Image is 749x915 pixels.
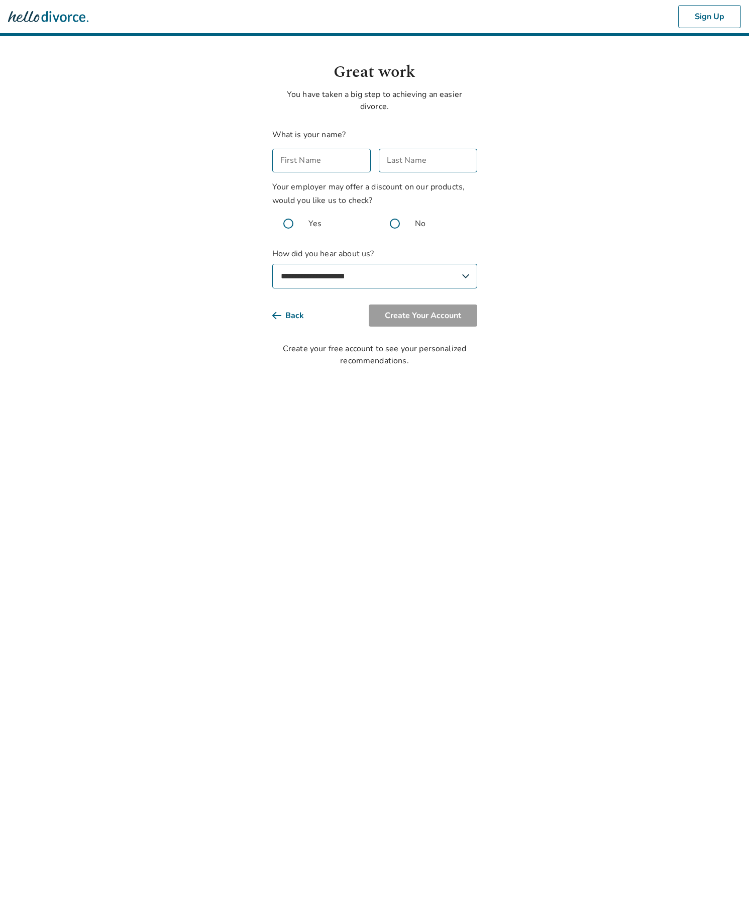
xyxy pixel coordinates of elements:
label: How did you hear about us? [272,248,477,288]
select: How did you hear about us? [272,264,477,288]
span: No [415,218,425,230]
button: Back [272,304,320,327]
span: Your employer may offer a discount on our products, would you like us to check? [272,181,465,206]
div: Create your free account to see your personalized recommendations. [272,343,477,367]
span: Yes [308,218,322,230]
iframe: Chat Widget [699,867,749,915]
label: What is your name? [272,129,346,140]
p: You have taken a big step to achieving an easier divorce. [272,88,477,113]
button: Create Your Account [369,304,477,327]
button: Sign Up [678,5,741,28]
img: Hello Divorce Logo [8,7,88,27]
h1: Great work [272,60,477,84]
